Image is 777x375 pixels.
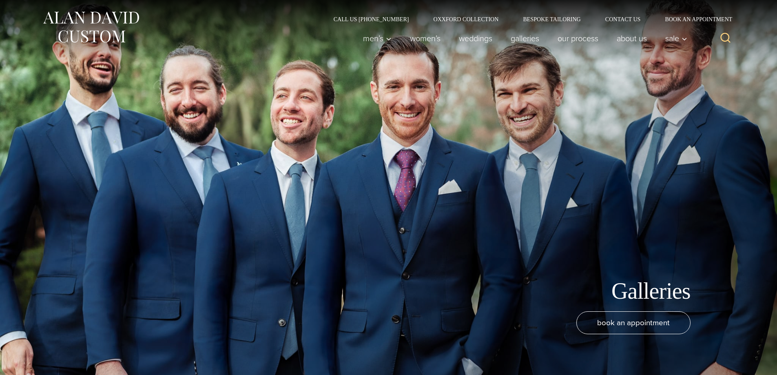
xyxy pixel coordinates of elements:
[501,30,548,47] a: Galleries
[511,16,593,22] a: Bespoke Tailoring
[421,16,511,22] a: Oxxford Collection
[665,34,687,42] span: Sale
[449,30,501,47] a: weddings
[363,34,392,42] span: Men’s
[354,30,691,47] nav: Primary Navigation
[607,30,656,47] a: About Us
[653,16,735,22] a: Book an Appointment
[42,9,140,45] img: Alan David Custom
[576,311,691,334] a: book an appointment
[321,16,735,22] nav: Secondary Navigation
[401,30,449,47] a: Women’s
[611,277,691,305] h1: Galleries
[548,30,607,47] a: Our Process
[597,317,670,328] span: book an appointment
[321,16,421,22] a: Call Us [PHONE_NUMBER]
[716,29,735,48] button: View Search Form
[593,16,653,22] a: Contact Us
